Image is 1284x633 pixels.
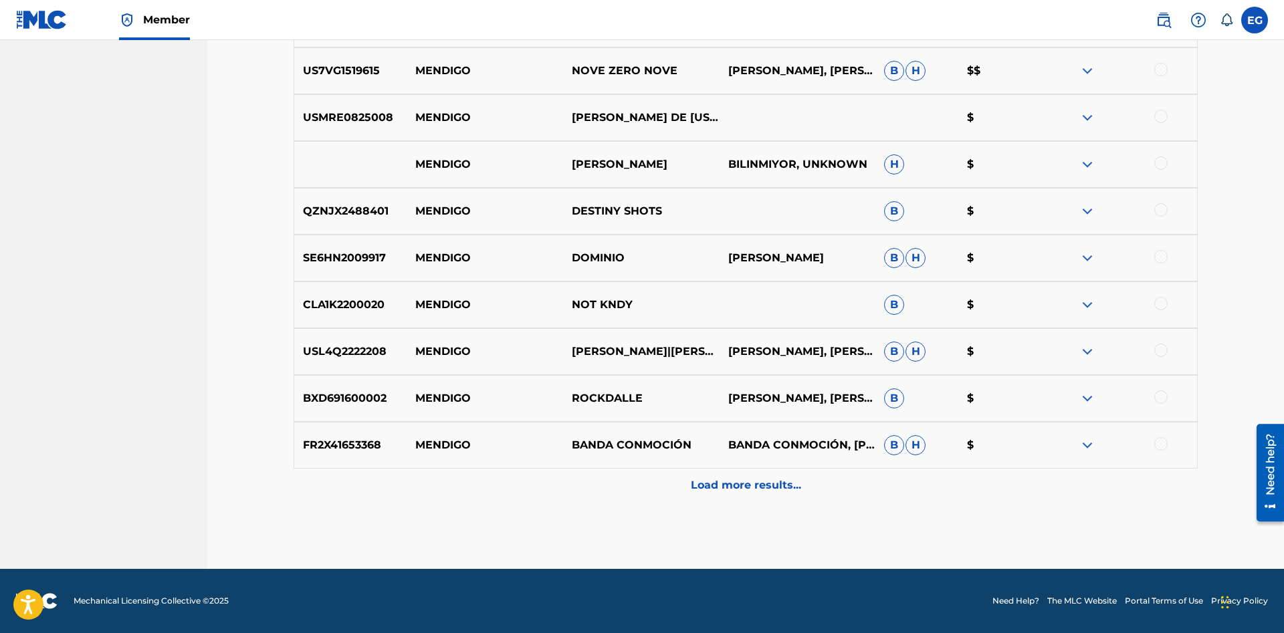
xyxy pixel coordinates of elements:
p: BILINMIYOR, UNKNOWN [719,156,875,172]
img: search [1156,12,1172,28]
span: B [884,248,904,268]
a: Privacy Policy [1211,595,1268,607]
p: [PERSON_NAME] [719,250,875,266]
img: Top Rightsholder [119,12,135,28]
p: USMRE0825008 [294,110,407,126]
p: MENDIGO [407,297,563,313]
p: MENDIGO [407,63,563,79]
div: Drag [1221,582,1229,622]
span: H [905,435,926,455]
img: expand [1079,344,1095,360]
a: The MLC Website [1047,595,1117,607]
img: MLC Logo [16,10,68,29]
img: expand [1079,63,1095,79]
p: BANDA CONMOCIÓN [562,437,719,453]
span: Mechanical Licensing Collective © 2025 [74,595,229,607]
span: B [884,342,904,362]
span: B [884,388,904,408]
p: $ [958,156,1041,172]
p: [PERSON_NAME], [PERSON_NAME], [PERSON_NAME], [PERSON_NAME] [719,390,875,406]
iframe: Chat Widget [1217,569,1284,633]
p: MENDIGO [407,203,563,219]
p: US7VG1519615 [294,63,407,79]
p: BXD691600002 [294,390,407,406]
p: CLA1K2200020 [294,297,407,313]
img: expand [1079,156,1095,172]
span: H [905,61,926,81]
p: MENDIGO [407,250,563,266]
img: logo [16,593,58,609]
a: Portal Terms of Use [1125,595,1203,607]
img: expand [1079,390,1095,406]
span: Member [143,12,190,27]
p: $ [958,203,1041,219]
p: $ [958,297,1041,313]
p: DOMINIO [562,250,719,266]
p: MENDIGO [407,156,563,172]
p: $ [958,344,1041,360]
img: expand [1079,437,1095,453]
p: DESTINY SHOTS [562,203,719,219]
p: NOT KNDY [562,297,719,313]
span: B [884,61,904,81]
p: QZNJX2488401 [294,203,407,219]
span: B [884,201,904,221]
p: Load more results... [691,477,801,493]
p: MENDIGO [407,390,563,406]
p: $ [958,250,1041,266]
span: B [884,435,904,455]
img: expand [1079,203,1095,219]
div: Help [1185,7,1212,33]
img: expand [1079,110,1095,126]
span: H [884,154,904,174]
p: BANDA CONMOCIÓN, [PERSON_NAME], [PERSON_NAME] [719,437,875,453]
p: [PERSON_NAME], [PERSON_NAME], [PERSON_NAME] [719,63,875,79]
div: Notifications [1220,13,1233,27]
p: [PERSON_NAME] DE [US_STATE] [562,110,719,126]
p: USL4Q2222208 [294,344,407,360]
a: Public Search [1150,7,1177,33]
img: expand [1079,250,1095,266]
p: MENDIGO [407,344,563,360]
img: expand [1079,297,1095,313]
img: help [1190,12,1206,28]
p: SE6HN2009917 [294,250,407,266]
p: $ [958,110,1041,126]
span: B [884,295,904,315]
p: FR2X41653368 [294,437,407,453]
p: NOVE ZERO NOVE [562,63,719,79]
div: User Menu [1241,7,1268,33]
p: $ [958,390,1041,406]
span: H [905,342,926,362]
p: [PERSON_NAME], [PERSON_NAME] [719,344,875,360]
p: MENDIGO [407,437,563,453]
iframe: Resource Center [1247,417,1284,528]
p: MENDIGO [407,110,563,126]
p: $ [958,437,1041,453]
p: [PERSON_NAME]|[PERSON_NAME] [562,344,719,360]
p: $$ [958,63,1041,79]
a: Need Help? [992,595,1039,607]
p: [PERSON_NAME] [562,156,719,172]
span: H [905,248,926,268]
p: ROCKDALLE [562,390,719,406]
